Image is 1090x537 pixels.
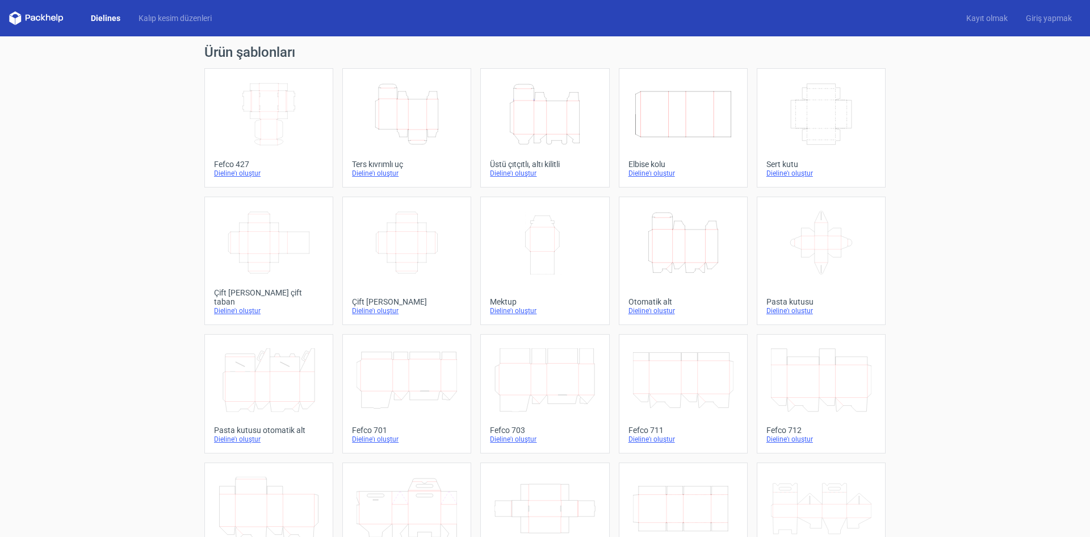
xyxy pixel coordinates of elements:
a: Çift [PERSON_NAME] çift tabanDieline'ı oluştur [204,197,333,325]
font: Giriş yapmak [1026,14,1072,23]
font: Dieline'ı oluştur [490,435,536,443]
font: Dieline'ı oluştur [628,307,675,315]
font: Fefco 427 [214,160,249,169]
font: Dieline'ı oluştur [766,435,813,443]
a: Kalıp kesim düzenleri [129,13,221,24]
font: Ürün şablonları [204,44,295,60]
font: Çift [PERSON_NAME] [352,297,427,306]
a: Fefco 427Dieline'ı oluştur [204,68,333,188]
font: Fefco 703 [490,426,525,435]
a: Ters kıvrımlı uçDieline'ı oluştur [342,68,471,188]
font: Otomatik alt [628,297,672,306]
a: Fefco 703Dieline'ı oluştur [480,334,609,453]
font: Dieline'ı oluştur [352,435,399,443]
font: Sert kutu [766,160,798,169]
a: MektupDieline'ı oluştur [480,197,609,325]
font: Pasta kutusu [766,297,814,306]
font: Ters kıvrımlı uç [352,160,403,169]
font: Dieline'ı oluştur [628,435,675,443]
a: Pasta kutusuDieline'ı oluştur [757,197,886,325]
font: Dieline'ı oluştur [352,307,399,315]
a: Fefco 712Dieline'ı oluştur [757,334,886,453]
font: Dieline'ı oluştur [766,169,813,177]
a: Çift [PERSON_NAME]Dieline'ı oluştur [342,197,471,325]
font: Dieline'ı oluştur [214,307,261,315]
a: Üstü çıtçıtlı, altı kilitliDieline'ı oluştur [480,68,609,188]
a: Pasta kutusu otomatik altDieline'ı oluştur [204,334,333,453]
font: Elbise kolu [628,160,665,169]
a: Kayıt olmak [957,13,1017,24]
font: Dielines [91,14,120,23]
font: Dieline'ı oluştur [628,169,675,177]
font: Dieline'ı oluştur [214,435,261,443]
font: Üstü çıtçıtlı, altı kilitli [490,160,560,169]
font: Çift [PERSON_NAME] çift taban [214,288,302,306]
font: Dieline'ı oluştur [490,307,536,315]
a: Sert kutuDieline'ı oluştur [757,68,886,188]
font: Dieline'ı oluştur [352,169,399,177]
font: Kayıt olmak [966,14,1008,23]
a: Elbise koluDieline'ı oluştur [619,68,748,188]
font: Pasta kutusu otomatik alt [214,426,305,435]
a: Fefco 701Dieline'ı oluştur [342,334,471,453]
font: Dieline'ı oluştur [766,307,813,315]
a: Otomatik altDieline'ı oluştur [619,197,748,325]
font: Fefco 701 [352,426,387,435]
a: Fefco 711Dieline'ı oluştur [619,334,748,453]
font: Kalıp kesim düzenleri [139,14,212,23]
font: Dieline'ı oluştur [214,169,261,177]
font: Fefco 712 [766,426,802,435]
a: Giriş yapmak [1017,13,1081,24]
font: Dieline'ı oluştur [490,169,536,177]
a: Dielines [82,13,129,24]
font: Mektup [490,297,517,306]
font: Fefco 711 [628,426,664,435]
